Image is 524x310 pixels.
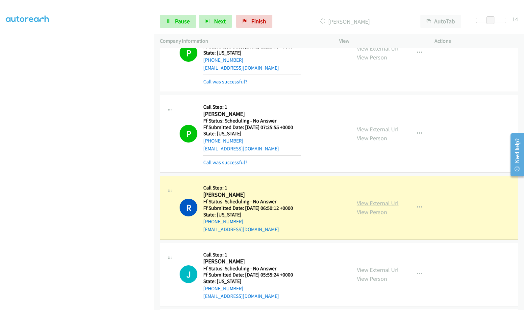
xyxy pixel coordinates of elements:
h5: State: [US_STATE] [203,278,301,285]
p: View [339,37,423,45]
h1: J [180,265,197,283]
a: View External Url [357,266,399,274]
h1: P [180,125,197,143]
h5: Ff Submitted Date: [DATE] 05:55:24 +0000 [203,272,301,278]
button: Next [199,15,232,28]
h2: [PERSON_NAME] [203,110,301,118]
p: Company Information [160,37,327,45]
a: View Person [357,134,387,142]
a: View External Url [357,45,399,52]
a: View Person [357,208,387,216]
h2: [PERSON_NAME] [203,191,301,199]
span: Next [214,17,226,25]
a: [PHONE_NUMBER] [203,138,243,144]
button: AutoTab [420,15,461,28]
a: View External Url [357,125,399,133]
a: Call was successful? [203,159,247,166]
a: View Person [357,54,387,61]
h5: Call Step: 1 [203,104,301,110]
h5: Ff Submitted Date: [DATE] 07:25:55 +0000 [203,124,301,131]
h5: Ff Submitted Date: [DATE] 06:50:12 +0000 [203,205,301,211]
a: [EMAIL_ADDRESS][DOMAIN_NAME] [203,293,279,299]
a: [PHONE_NUMBER] [203,218,243,225]
h5: Ff Status: Scheduling - No Answer [203,118,301,124]
span: Finish [251,17,266,25]
a: View External Url [357,199,399,207]
h5: Ff Status: Scheduling - No Answer [203,265,301,272]
p: [PERSON_NAME] [281,17,409,26]
h5: Ff Status: Scheduling - No Answer [203,198,301,205]
p: Actions [435,37,518,45]
a: [EMAIL_ADDRESS][DOMAIN_NAME] [203,145,279,152]
h1: P [180,44,197,62]
iframe: Resource Center [505,129,524,181]
a: [PHONE_NUMBER] [203,57,243,63]
h5: Call Step: 1 [203,185,301,191]
h5: State: [US_STATE] [203,50,301,56]
div: The call is yet to be attempted [180,265,197,283]
h5: State: [US_STATE] [203,211,301,218]
a: View Person [357,275,387,282]
a: Finish [236,15,272,28]
h5: Call Step: 1 [203,252,301,258]
span: Pause [175,17,190,25]
div: 14 [512,15,518,24]
a: Pause [160,15,196,28]
a: [EMAIL_ADDRESS][DOMAIN_NAME] [203,65,279,71]
a: [PHONE_NUMBER] [203,285,243,292]
a: [EMAIL_ADDRESS][DOMAIN_NAME] [203,226,279,232]
h1: R [180,199,197,216]
h5: State: [US_STATE] [203,130,301,137]
a: Call was successful? [203,78,247,85]
h2: [PERSON_NAME] [203,258,301,265]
